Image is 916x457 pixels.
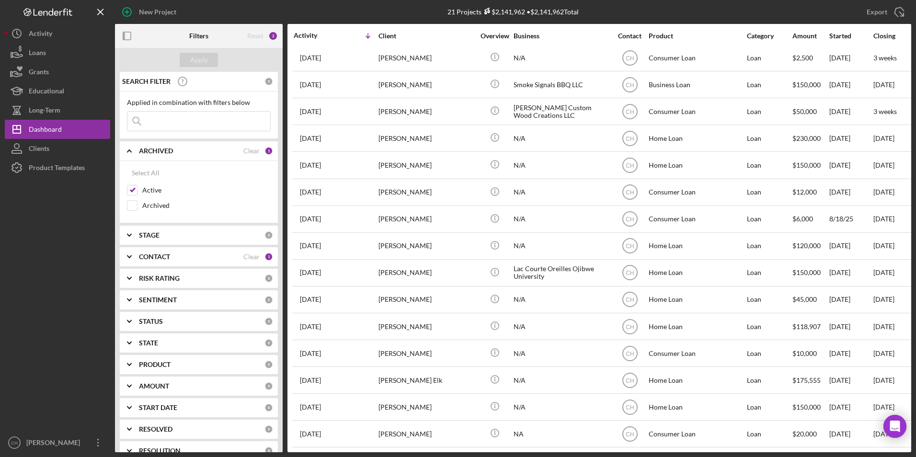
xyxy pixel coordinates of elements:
button: Activity [5,24,110,43]
div: Contact [612,32,648,40]
div: Reset [247,32,263,40]
button: Export [857,2,911,22]
div: Export [867,2,887,22]
div: Loan [747,180,791,205]
div: [DATE] [829,152,872,178]
div: Apply [190,53,208,67]
button: CH[PERSON_NAME] [5,433,110,452]
div: [DATE] [829,341,872,366]
div: 0 [264,425,273,434]
time: 2025-08-05 11:59 [300,323,321,331]
div: Consumer Loan [649,341,744,366]
div: Home Loan [649,287,744,312]
time: 2025-07-23 21:49 [300,377,321,384]
div: Amount [792,32,828,40]
div: [PERSON_NAME] [378,233,474,259]
span: $6,000 [792,215,813,223]
time: 3 weeks [873,54,897,62]
span: $50,000 [792,107,817,115]
div: [PERSON_NAME] [378,206,474,232]
div: 0 [264,231,273,240]
text: CH [626,108,634,115]
div: [DATE] [829,45,872,70]
time: 2025-08-07 15:44 [300,296,321,303]
div: Lac Courte Oreilles Ojibwe University [514,260,609,286]
time: 2025-03-26 15:02 [300,430,321,438]
div: Client [378,32,474,40]
time: [DATE] [873,430,894,438]
div: N/A [514,152,609,178]
span: $120,000 [792,241,821,250]
div: 0 [264,382,273,390]
b: Filters [189,32,208,40]
b: CONTACT [139,253,170,261]
span: $2,500 [792,54,813,62]
div: 0 [264,360,273,369]
b: STATUS [139,318,163,325]
button: Product Templates [5,158,110,177]
div: Home Loan [649,126,744,151]
button: Educational [5,81,110,101]
div: 0 [264,317,273,326]
time: [DATE] [873,188,894,196]
span: $20,000 [792,430,817,438]
div: N/A [514,45,609,70]
div: Product [649,32,744,40]
button: Apply [180,53,218,67]
div: Loan [747,260,791,286]
div: Loan [747,126,791,151]
text: CH [626,323,634,330]
div: [DATE] [829,72,872,97]
time: 2025-08-27 23:13 [300,161,321,169]
time: 2025-07-28 17:20 [300,350,321,357]
div: Home Loan [649,394,744,420]
div: [PERSON_NAME] [378,314,474,339]
label: Archived [142,201,271,210]
time: [DATE] [873,80,894,89]
span: $118,907 [792,322,821,331]
div: Select All [132,163,160,183]
div: N/A [514,367,609,393]
span: $150,000 [792,403,821,411]
div: [DATE] [829,367,872,393]
div: Loan [747,233,791,259]
text: CH [626,243,634,250]
div: Loan [747,314,791,339]
div: [PERSON_NAME] Elk [378,367,474,393]
time: [DATE] [873,161,894,169]
b: STAGE [139,231,160,239]
div: N/A [514,394,609,420]
time: [DATE] [873,134,894,142]
div: Activity [29,24,52,46]
div: 0 [264,77,273,86]
div: Consumer Loan [649,45,744,70]
text: CH [626,162,634,169]
time: [DATE] [873,403,894,411]
div: Loans [29,43,46,65]
div: [PERSON_NAME] [378,72,474,97]
time: 2025-05-23 21:26 [300,403,321,411]
div: Dashboard [29,120,62,141]
b: AMOUNT [139,382,169,390]
time: 3 weeks [873,107,897,115]
div: 0 [264,339,273,347]
time: 2025-08-22 19:36 [300,188,321,196]
div: Clear [243,147,260,155]
div: Loan [747,99,791,124]
div: Clear [243,253,260,261]
div: N/A [514,126,609,151]
button: Long-Term [5,101,110,120]
div: N/A [514,180,609,205]
div: Product Templates [29,158,85,180]
div: N/A [514,287,609,312]
b: SENTIMENT [139,296,177,304]
div: Home Loan [649,233,744,259]
div: [PERSON_NAME] [378,341,474,366]
div: [DATE] [829,394,872,420]
div: 1 [264,147,273,155]
div: [DATE] [829,421,872,446]
div: Home Loan [649,314,744,339]
time: [DATE] [873,295,894,303]
div: Loan [747,206,791,232]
